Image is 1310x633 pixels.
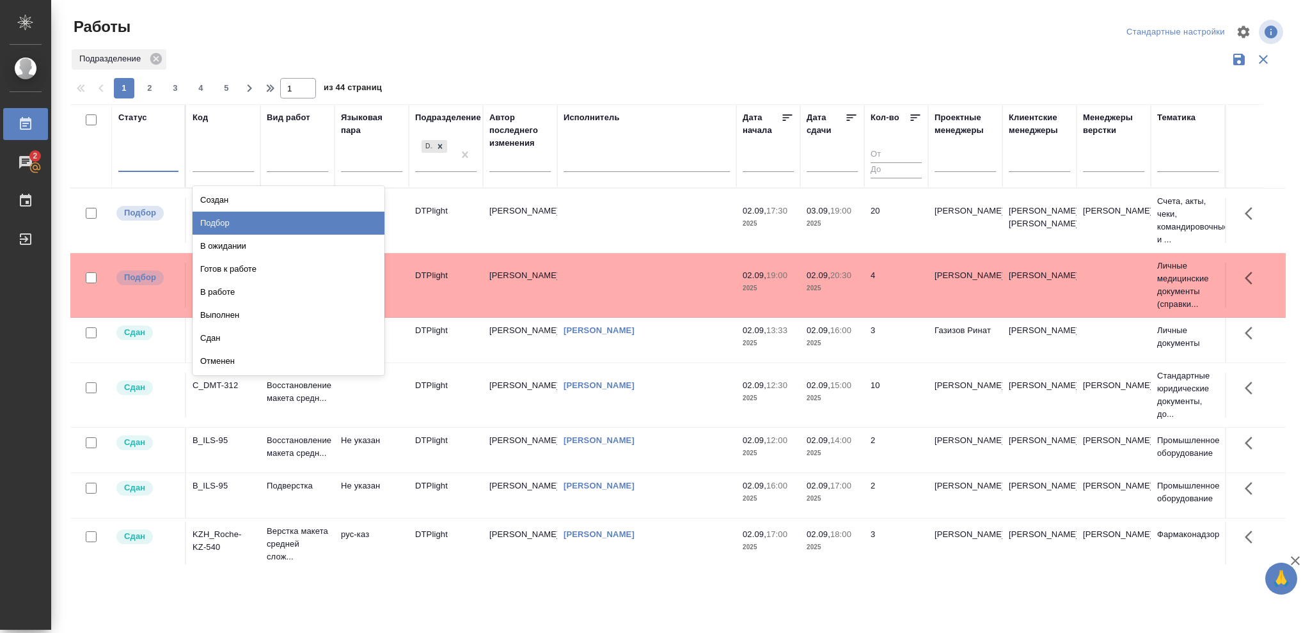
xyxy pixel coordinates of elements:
[1002,428,1077,473] td: [PERSON_NAME]
[216,82,237,95] span: 5
[807,529,830,539] p: 02.09,
[807,206,830,215] p: 03.09,
[409,473,483,518] td: DTPlight
[928,198,1002,243] td: [PERSON_NAME]
[1237,318,1268,348] button: Здесь прячутся важные кнопки
[483,522,557,567] td: [PERSON_NAME]
[743,325,766,335] p: 02.09,
[118,111,147,124] div: Статус
[766,325,787,335] p: 13:33
[743,282,794,295] p: 2025
[1123,22,1228,42] div: split button
[807,111,845,137] div: Дата сдачи
[191,82,211,95] span: 4
[1083,205,1144,217] p: [PERSON_NAME]
[193,350,384,373] div: Отменен
[1237,198,1268,229] button: Здесь прячутся важные кнопки
[193,235,384,258] div: В ожидании
[807,325,830,335] p: 02.09,
[743,492,794,505] p: 2025
[115,528,178,545] div: Менеджер проверил работу исполнителя, передает ее на следующий этап
[807,435,830,445] p: 02.09,
[807,270,830,280] p: 02.09,
[139,82,160,95] span: 2
[139,78,160,98] button: 2
[415,111,481,124] div: Подразделение
[1002,318,1077,363] td: [PERSON_NAME]
[564,435,635,445] a: [PERSON_NAME]
[928,373,1002,418] td: [PERSON_NAME]
[864,318,928,363] td: 3
[335,473,409,518] td: Не указан
[864,522,928,567] td: 3
[409,522,483,567] td: DTPlight
[864,263,928,308] td: 4
[743,270,766,280] p: 02.09,
[1259,20,1286,44] span: Посмотреть информацию
[864,198,928,243] td: 20
[193,528,254,554] div: KZH_Roche-KZ-540
[335,428,409,473] td: Не указан
[935,111,996,137] div: Проектные менеджеры
[864,373,928,418] td: 10
[871,147,922,163] input: От
[1157,528,1219,541] p: Фармаконадзор
[864,473,928,518] td: 2
[193,379,254,392] div: C_DMT-312
[483,373,557,418] td: [PERSON_NAME]
[193,258,384,281] div: Готов к работе
[422,140,433,153] div: DTPlight
[1157,480,1219,505] p: Промышленное оборудование
[830,380,851,390] p: 15:00
[335,522,409,567] td: рус-каз
[70,17,130,37] span: Работы
[267,111,310,124] div: Вид работ
[766,529,787,539] p: 17:00
[807,217,858,230] p: 2025
[115,480,178,497] div: Менеджер проверил работу исполнителя, передает ее на следующий этап
[1237,428,1268,458] button: Здесь прячутся важные кнопки
[1083,480,1144,492] p: [PERSON_NAME]
[564,111,620,124] div: Исполнитель
[743,447,794,460] p: 2025
[1002,522,1077,567] td: [PERSON_NAME]
[1083,111,1144,137] div: Менеджеры верстки
[766,380,787,390] p: 12:30
[1265,563,1297,595] button: 🙏
[830,325,851,335] p: 16:00
[193,111,208,124] div: Код
[193,212,384,235] div: Подбор
[766,206,787,215] p: 17:30
[193,189,384,212] div: Создан
[267,434,328,460] p: Восстановление макета средн...
[1002,473,1077,518] td: [PERSON_NAME]
[115,269,178,286] div: Можно подбирать исполнителей
[341,111,402,137] div: Языковая пара
[1157,324,1219,350] p: Личные документы
[743,435,766,445] p: 02.09,
[115,379,178,396] div: Менеджер проверил работу исполнителя, передает ее на следующий этап
[743,217,794,230] p: 2025
[267,379,328,405] p: Восстановление макета средн...
[564,529,635,539] a: [PERSON_NAME]
[830,435,851,445] p: 14:00
[483,473,557,518] td: [PERSON_NAME]
[807,481,830,490] p: 02.09,
[871,111,899,124] div: Кол-во
[928,428,1002,473] td: [PERSON_NAME]
[1083,434,1144,447] p: [PERSON_NAME]
[115,324,178,341] div: Менеджер проверил работу исполнителя, передает ее на следующий этап
[124,381,145,394] p: Сдан
[928,318,1002,363] td: Газизов Ринат
[928,473,1002,518] td: [PERSON_NAME]
[766,435,787,445] p: 12:00
[830,206,851,215] p: 19:00
[807,337,858,350] p: 2025
[483,198,557,243] td: [PERSON_NAME]
[267,480,328,492] p: Подверстка
[807,447,858,460] p: 2025
[807,541,858,554] p: 2025
[191,78,211,98] button: 4
[483,318,557,363] td: [PERSON_NAME]
[1251,47,1275,72] button: Сбросить фильтры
